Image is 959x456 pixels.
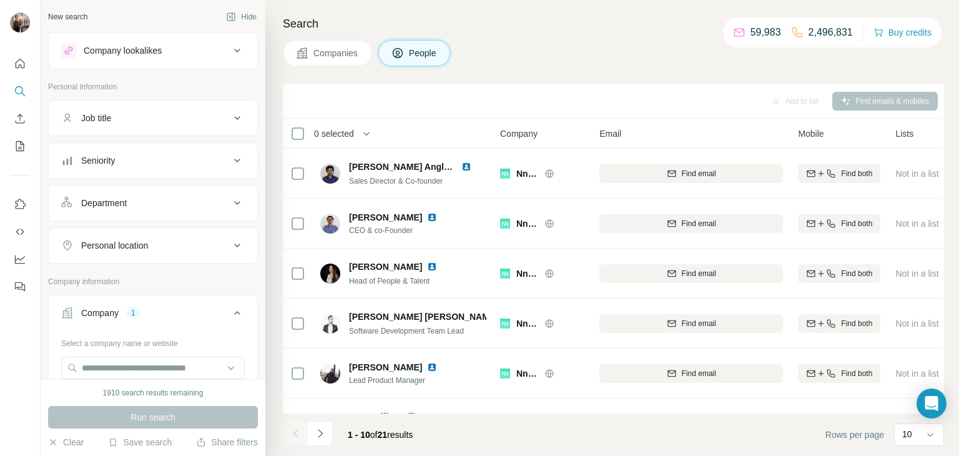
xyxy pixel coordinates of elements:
button: Find both [798,364,880,383]
button: Clear [48,436,84,449]
button: Buy credits [873,24,932,41]
p: Company information [48,276,258,287]
span: Sales Director & Co-founder [349,177,443,186]
span: Nnergix [516,217,538,230]
button: Share filters [196,436,258,449]
button: Department [49,188,257,218]
h4: Search [283,15,944,32]
span: Company [500,127,538,140]
img: LinkedIn logo [461,162,471,172]
button: Find both [798,264,880,283]
span: Not in a list [895,319,938,329]
span: Find both [841,168,872,179]
div: 1910 search results remaining [103,387,204,399]
div: New search [48,11,87,22]
img: Avatar [320,364,340,384]
div: Seniority [81,154,115,167]
span: CEO & co-Founder [349,225,452,236]
button: Hide [217,7,265,26]
button: Use Surfe API [10,221,30,243]
button: Company lookalikes [49,36,257,66]
span: of [370,430,378,440]
span: Companies [313,47,359,59]
button: Job title [49,103,257,133]
img: Logo of Nnergix [500,369,510,379]
span: Software Development Team Lead [349,327,464,335]
img: LinkedIn logo [427,212,437,222]
div: Company lookalikes [84,44,162,57]
span: People [409,47,438,59]
img: Logo of Nnergix [500,269,510,279]
span: [PERSON_NAME] Anglès [PERSON_NAME] [349,162,529,172]
span: Find email [682,368,716,379]
div: Personal location [81,239,148,252]
span: 21 [378,430,388,440]
p: 10 [902,428,912,440]
button: Find email [599,214,783,233]
p: 2,496,831 [809,25,853,40]
button: My lists [10,135,30,157]
img: Logo of Nnergix [500,169,510,179]
p: Personal information [48,81,258,92]
img: Avatar [320,214,340,234]
span: [PERSON_NAME] [PERSON_NAME] [349,310,498,323]
div: Open Intercom Messenger [917,389,947,419]
span: Not in a list [895,219,938,229]
span: Lists [895,127,913,140]
span: Find both [841,318,872,329]
button: Search [10,80,30,102]
div: Department [81,197,127,209]
button: Company1 [49,298,257,333]
button: Find email [599,314,783,333]
span: Lead Product Manager [349,375,452,386]
span: 0 selected [314,127,354,140]
button: Use Surfe on LinkedIn [10,193,30,216]
div: YB [320,414,340,434]
img: Avatar [320,314,340,334]
div: Select a company name or website [61,333,245,349]
button: Find email [599,264,783,283]
span: Find email [682,218,716,229]
button: Feedback [10,275,30,298]
span: 1 - 10 [348,430,370,440]
span: Yeray Bilbao [349,410,401,423]
button: Personal location [49,230,257,260]
span: Find both [841,218,872,229]
span: Email [599,127,621,140]
img: LinkedIn logo [406,412,416,422]
div: Company [81,307,119,319]
img: Avatar [320,164,340,184]
button: Save search [108,436,172,449]
span: [PERSON_NAME] [349,362,422,372]
span: Not in a list [895,269,938,279]
button: Find both [798,314,880,333]
span: Nnergix [516,317,538,330]
span: Not in a list [895,369,938,379]
span: Find both [841,268,872,279]
span: [PERSON_NAME] [349,211,422,224]
span: Rows per page [825,429,884,441]
span: results [348,430,413,440]
span: Find email [682,268,716,279]
p: 59,983 [750,25,781,40]
span: Nnergix [516,367,538,380]
div: Job title [81,112,111,124]
button: Enrich CSV [10,107,30,130]
img: Logo of Nnergix [500,319,510,329]
span: Not in a list [895,169,938,179]
span: Find both [841,368,872,379]
img: Avatar [320,264,340,284]
img: Logo of Nnergix [500,219,510,229]
button: Quick start [10,52,30,75]
span: Mobile [798,127,824,140]
button: Find email [599,164,783,183]
img: LinkedIn logo [427,262,437,272]
img: LinkedIn logo [427,362,437,372]
button: Find both [798,164,880,183]
span: Nnergix [516,267,538,280]
button: Dashboard [10,248,30,270]
img: Avatar [10,12,30,32]
button: Navigate to next page [308,421,333,446]
span: [PERSON_NAME] [349,260,422,273]
button: Find email [599,364,783,383]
